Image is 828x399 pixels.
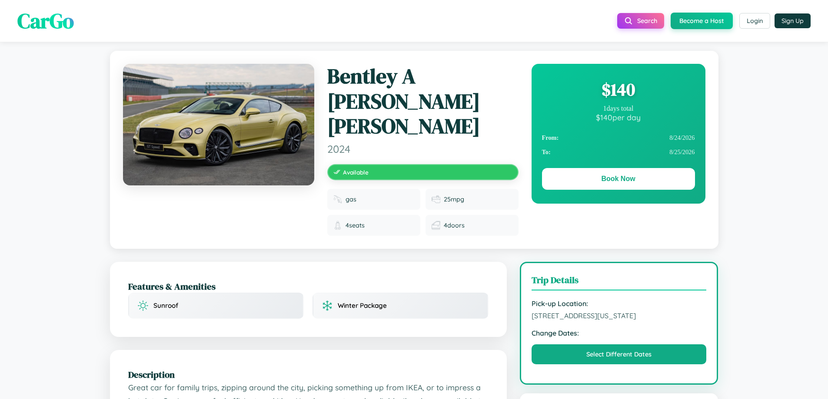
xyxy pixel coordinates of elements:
h2: Features & Amenities [128,280,489,293]
strong: To: [542,148,551,156]
button: Search [617,13,664,29]
span: Sunroof [153,301,178,310]
strong: From: [542,134,559,142]
img: Fuel type [333,195,342,204]
button: Select Different Dates [532,344,707,364]
h1: Bentley A [PERSON_NAME] [PERSON_NAME] [327,64,519,139]
div: $ 140 per day [542,112,695,122]
div: $ 140 [542,78,695,101]
h3: Trip Details [532,274,707,290]
span: 2024 [327,142,519,155]
button: Book Now [542,168,695,190]
span: 25 mpg [444,195,464,203]
button: Become a Host [671,13,733,29]
img: Bentley A Smith GT Bentley 2024 [123,64,314,185]
button: Login [739,13,770,29]
strong: Pick-up Location: [532,299,707,308]
span: Winter Package [338,301,387,310]
span: [STREET_ADDRESS][US_STATE] [532,311,707,320]
span: Available [343,168,369,176]
h2: Description [128,368,489,381]
span: 4 seats [346,221,365,229]
img: Doors [432,221,440,230]
strong: Change Dates: [532,329,707,337]
span: gas [346,195,356,203]
div: 8 / 25 / 2026 [542,145,695,159]
div: 1 days total [542,105,695,112]
span: 4 doors [444,221,465,229]
button: Sign Up [775,13,811,28]
div: 8 / 24 / 2026 [542,131,695,145]
img: Seats [333,221,342,230]
span: Search [637,17,657,25]
span: CarGo [17,7,74,35]
img: Fuel efficiency [432,195,440,204]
